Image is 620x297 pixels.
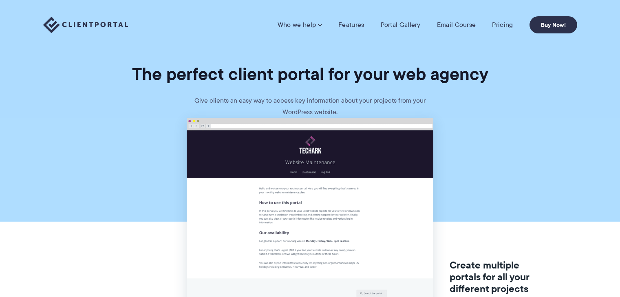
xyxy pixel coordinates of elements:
a: Buy Now! [530,16,577,33]
p: Give clients an easy way to access key information about your projects from your WordPress website. [188,95,432,118]
a: Who we help [278,21,322,29]
a: Email Course [437,21,476,29]
a: Features [338,21,364,29]
a: Portal Gallery [381,21,421,29]
h3: Create multiple portals for all your different projects [450,260,539,295]
a: Pricing [492,21,513,29]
